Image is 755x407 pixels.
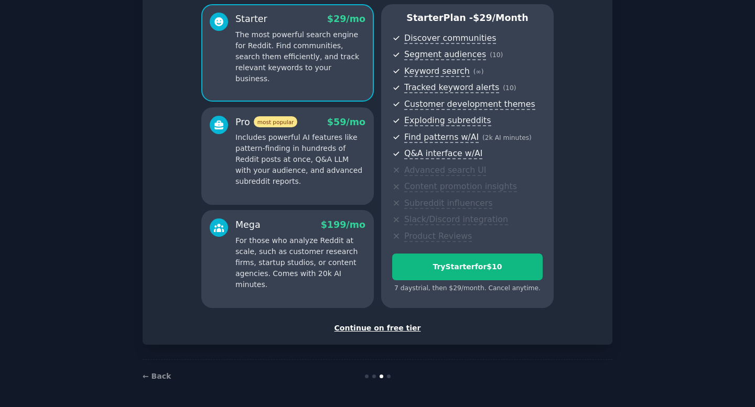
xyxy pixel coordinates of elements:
span: Exploding subreddits [404,115,491,126]
div: Continue on free tier [154,323,601,334]
p: For those who analyze Reddit at scale, such as customer research firms, startup studios, or conte... [235,235,365,290]
div: Try Starter for $10 [393,261,542,272]
span: $ 29 /month [473,13,528,23]
span: Subreddit influencers [404,198,492,209]
span: ( 10 ) [490,51,503,59]
div: Starter [235,13,267,26]
span: ( 2k AI minutes ) [482,134,532,141]
span: Discover communities [404,33,496,44]
div: Pro [235,116,297,129]
button: TryStarterfor$10 [392,254,543,280]
span: Tracked keyword alerts [404,82,499,93]
span: Q&A interface w/AI [404,148,482,159]
span: $ 199 /mo [321,219,365,230]
p: Includes powerful AI features like pattern-finding in hundreds of Reddit posts at once, Q&A LLM w... [235,132,365,187]
div: 7 days trial, then $ 29 /month . Cancel anytime. [392,284,543,293]
span: $ 59 /mo [327,117,365,127]
span: Advanced search UI [404,165,486,176]
a: ← Back [143,372,171,380]
span: most popular [254,116,298,127]
div: Mega [235,218,261,232]
span: Product Reviews [404,231,472,242]
span: $ 29 /mo [327,14,365,24]
span: Segment audiences [404,49,486,60]
span: ( ∞ ) [473,68,484,75]
span: Content promotion insights [404,181,517,192]
span: Slack/Discord integration [404,214,508,225]
span: Customer development themes [404,99,535,110]
span: ( 10 ) [503,84,516,92]
span: Find patterns w/AI [404,132,479,143]
p: The most powerful search engine for Reddit. Find communities, search them efficiently, and track ... [235,29,365,84]
span: Keyword search [404,66,470,77]
p: Starter Plan - [392,12,543,25]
